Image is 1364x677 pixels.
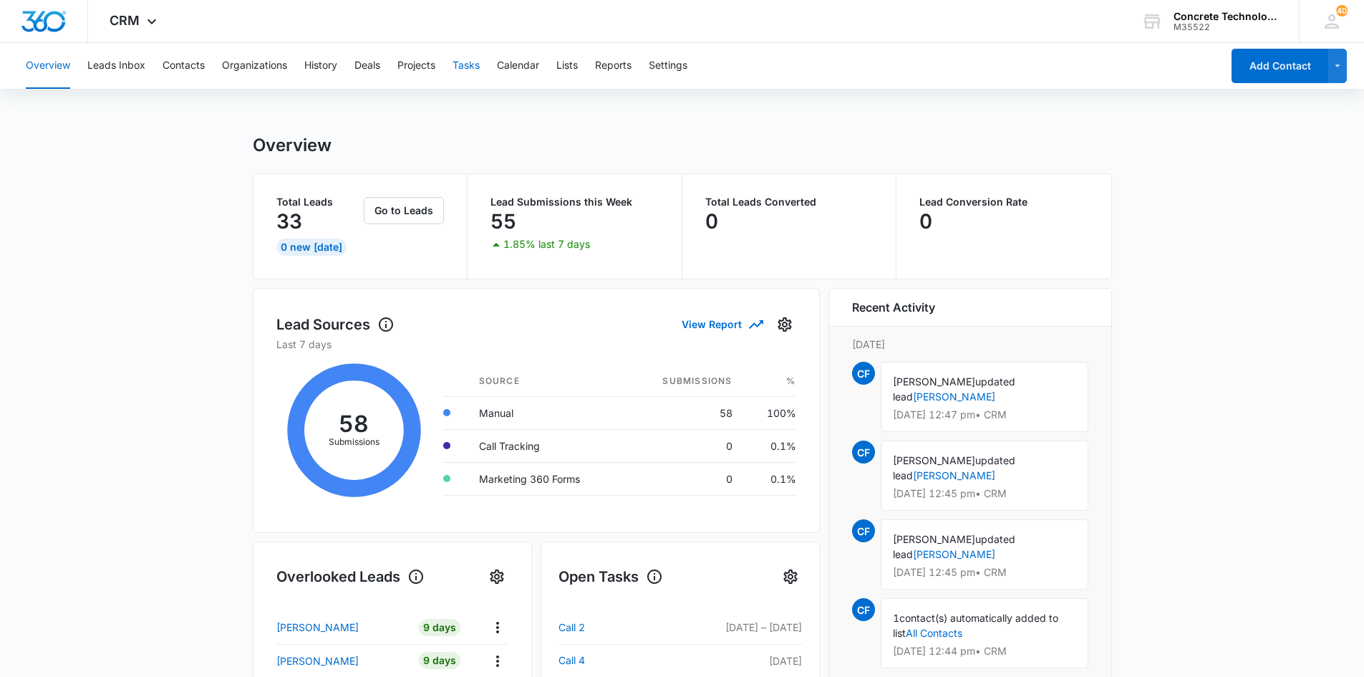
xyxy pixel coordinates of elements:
td: 58 [626,396,744,429]
button: Lists [556,43,578,89]
h1: Lead Sources [276,314,395,335]
div: 0 New [DATE] [276,239,347,256]
td: Call Tracking [468,429,626,462]
div: 9 Days [419,652,460,669]
div: notifications count [1336,5,1348,16]
h1: Overlooked Leads [276,566,425,587]
td: Manual [468,396,626,429]
h1: Overview [253,135,332,156]
button: Organizations [222,43,287,89]
button: Go to Leads [364,197,444,224]
span: [PERSON_NAME] [893,533,975,545]
button: Projects [397,43,435,89]
button: Settings [773,313,796,336]
button: Deals [354,43,380,89]
td: 100% [744,396,796,429]
a: [PERSON_NAME] [913,469,995,481]
button: History [304,43,337,89]
p: [DATE] 12:47 pm • CRM [893,410,1076,420]
p: [PERSON_NAME] [276,653,359,668]
span: CF [852,519,875,542]
p: [DATE] 12:45 pm • CRM [893,489,1076,499]
span: CF [852,362,875,385]
span: contact(s) automatically added to list [893,612,1058,639]
button: Leads Inbox [87,43,145,89]
p: Total Leads Converted [705,197,874,207]
p: Lead Submissions this Week [490,197,659,207]
p: 0 [919,210,932,233]
div: account id [1174,22,1278,32]
span: 40 [1336,5,1348,16]
p: [DATE] [621,653,802,668]
span: CRM [110,13,140,28]
div: 9 Days [419,619,460,636]
button: Reports [595,43,632,89]
span: [PERSON_NAME] [893,375,975,388]
p: 1.85% last 7 days [503,239,590,249]
a: Go to Leads [364,204,444,216]
p: 55 [490,210,516,233]
div: account name [1174,11,1278,22]
button: Add Contact [1232,49,1328,83]
button: Settings [485,565,508,588]
p: [PERSON_NAME] [276,620,359,635]
th: % [744,366,796,397]
button: Settings [649,43,687,89]
a: [PERSON_NAME] [276,620,407,635]
button: Calendar [497,43,539,89]
a: All Contacts [906,627,962,639]
td: 0 [626,429,744,462]
a: Call 4 [558,652,621,669]
p: [DATE] – [DATE] [621,620,802,635]
p: Total Leads [276,197,362,207]
p: 0 [705,210,718,233]
td: 0 [626,462,744,495]
button: Settings [779,565,802,588]
p: 33 [276,210,302,233]
span: CF [852,598,875,621]
p: [DATE] [852,337,1088,352]
th: Submissions [626,366,744,397]
h1: Open Tasks [558,566,663,587]
button: View Report [682,312,762,337]
button: Actions [486,650,508,672]
span: 1 [893,612,899,624]
button: Tasks [453,43,480,89]
h6: Recent Activity [852,299,935,316]
button: Contacts [163,43,205,89]
a: Call 2 [558,619,621,636]
span: [PERSON_NAME] [893,454,975,466]
button: Overview [26,43,70,89]
p: [DATE] 12:44 pm • CRM [893,646,1076,656]
th: Source [468,366,626,397]
td: Marketing 360 Forms [468,462,626,495]
td: 0.1% [744,462,796,495]
span: CF [852,441,875,464]
button: Actions [486,616,508,638]
p: [DATE] 12:45 pm • CRM [893,567,1076,577]
p: Last 7 days [276,337,796,352]
a: [PERSON_NAME] [913,548,995,560]
a: [PERSON_NAME] [913,390,995,403]
p: Lead Conversion Rate [919,197,1088,207]
a: [PERSON_NAME] [276,653,407,668]
td: 0.1% [744,429,796,462]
